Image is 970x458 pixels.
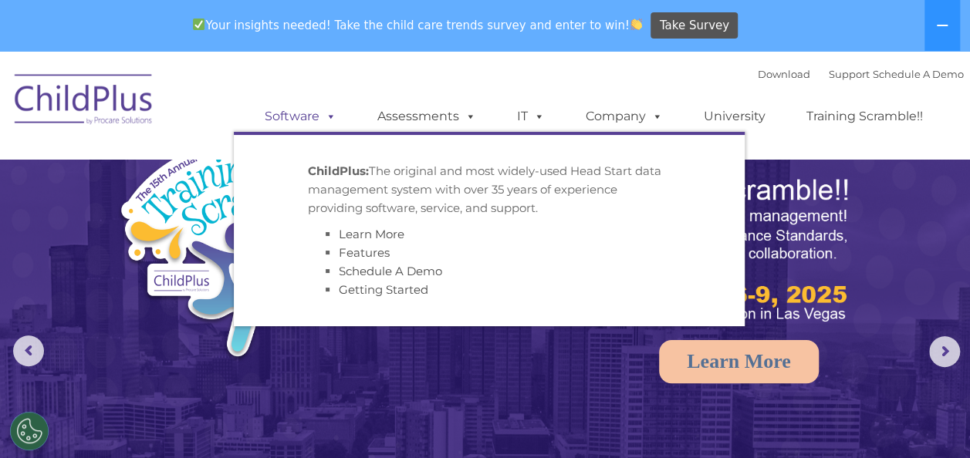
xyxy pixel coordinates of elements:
a: Company [570,101,678,132]
span: Last name [215,102,262,113]
font: | [758,68,964,80]
a: Support [829,68,870,80]
a: Getting Started [339,282,428,297]
a: Features [339,245,390,260]
button: Cookies Settings [10,412,49,450]
a: Take Survey [651,12,738,39]
img: ✅ [193,19,204,30]
a: Download [758,68,810,80]
a: University [688,101,781,132]
img: 👏 [630,19,642,30]
span: Your insights needed! Take the child care trends survey and enter to win! [187,10,649,40]
strong: ChildPlus: [308,163,369,178]
a: Assessments [362,101,492,132]
a: Schedule A Demo [339,264,442,278]
p: The original and most widely-used Head Start data management system with over 35 years of experie... [308,162,671,217]
a: Schedule A Demo [873,68,964,80]
a: Training Scramble!! [791,101,938,132]
a: Learn More [659,340,819,383]
span: Phone number [215,165,280,177]
a: Learn More [339,227,404,241]
a: IT [502,101,560,132]
a: Software [249,101,352,132]
span: Take Survey [660,12,729,39]
img: ChildPlus by Procare Solutions [7,63,161,140]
